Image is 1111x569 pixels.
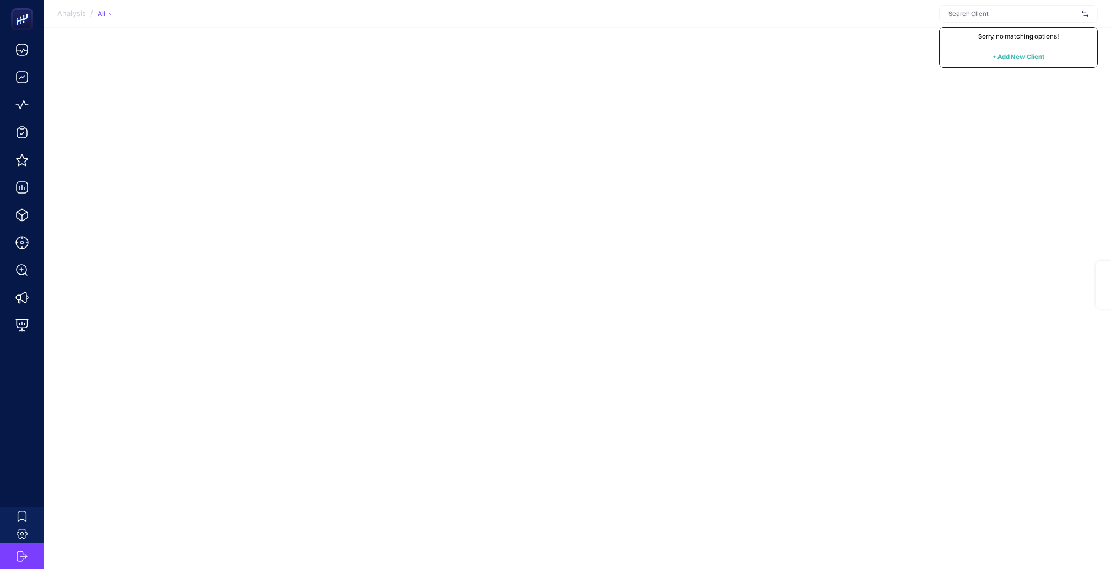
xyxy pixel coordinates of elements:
[57,9,86,18] span: Analysis
[993,52,1044,61] span: + Add New Client
[1082,8,1088,19] img: svg%3e
[948,9,1077,18] input: Search Client
[940,28,1097,45] div: Sorry, no matching options!
[993,50,1044,63] button: + Add New Client
[90,9,93,18] span: /
[98,9,113,18] div: All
